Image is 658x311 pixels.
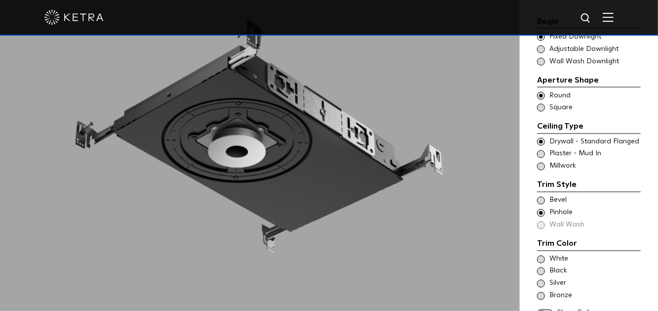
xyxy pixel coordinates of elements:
[537,238,641,252] div: Trim Color
[537,74,641,88] div: Aperture Shape
[549,162,640,172] span: Millwork
[549,255,640,265] span: White
[537,120,641,134] div: Ceiling Type
[603,12,614,22] img: Hamburger%20Nav.svg
[549,44,640,54] span: Adjustable Downlight
[580,12,592,25] img: search icon
[549,137,640,147] span: Drywall - Standard Flanged
[549,208,640,218] span: Pinhole
[44,10,104,25] img: ketra-logo-2019-white
[549,149,640,159] span: Plaster - Mud In
[549,196,640,206] span: Bevel
[549,291,640,301] span: Bronze
[537,179,641,193] div: Trim Style
[549,32,640,42] span: Fixed Downlight
[549,279,640,289] span: Silver
[549,91,640,101] span: Round
[549,267,640,276] span: Black
[549,103,640,113] span: Square
[549,57,640,67] span: Wall Wash Downlight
